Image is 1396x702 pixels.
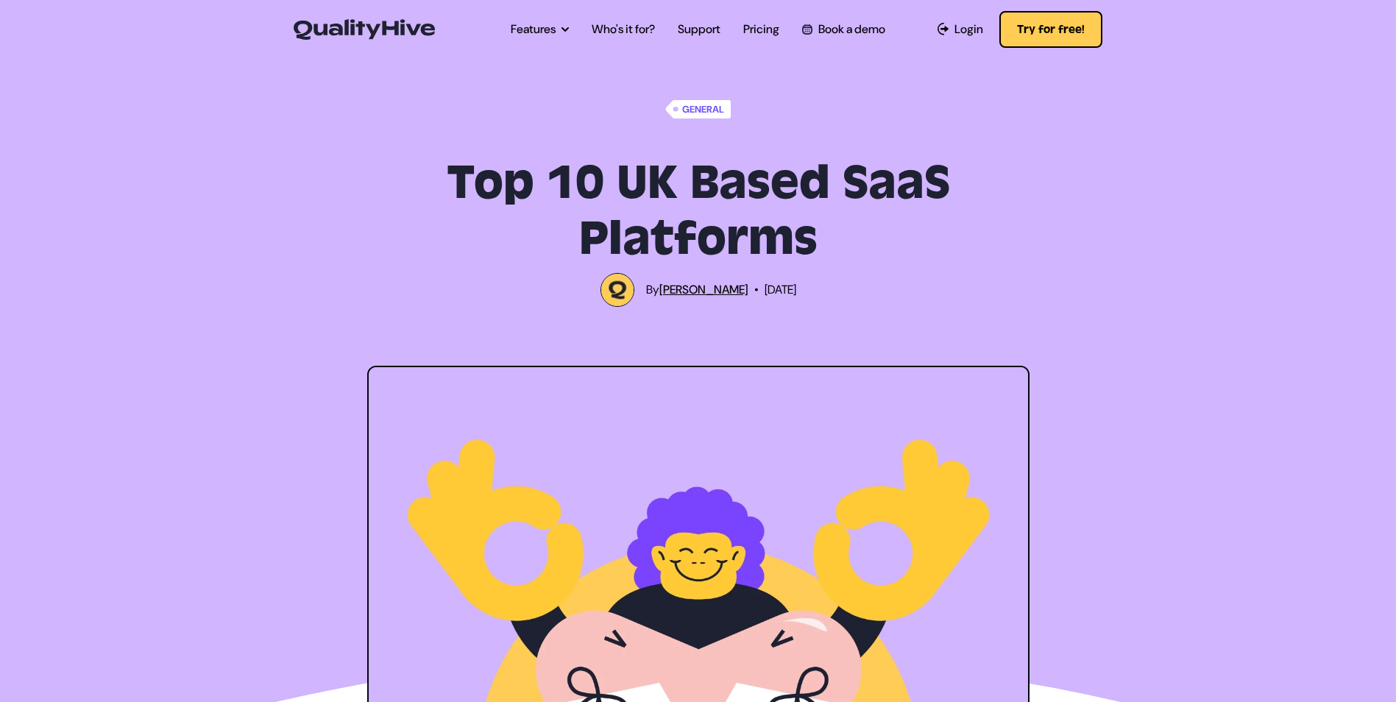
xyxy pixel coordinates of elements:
[678,21,720,38] a: Support
[679,100,731,118] span: General
[592,21,655,38] a: Who's it for?
[659,282,748,297] a: [PERSON_NAME]
[802,21,885,38] a: Book a demo
[802,24,812,34] img: Book a QualityHive Demo
[294,19,435,40] img: QualityHive - Bug Tracking Tool
[999,11,1102,48] button: Try for free!
[646,281,748,299] span: By
[765,281,796,299] span: [DATE]
[938,21,984,38] a: Login
[954,21,983,38] span: Login
[743,21,779,38] a: Pricing
[600,273,634,307] img: QualityHive Logo
[511,21,569,38] a: Features
[665,100,730,118] a: General
[357,155,1040,267] h1: Top 10 UK Based SaaS Platforms
[754,281,759,299] span: •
